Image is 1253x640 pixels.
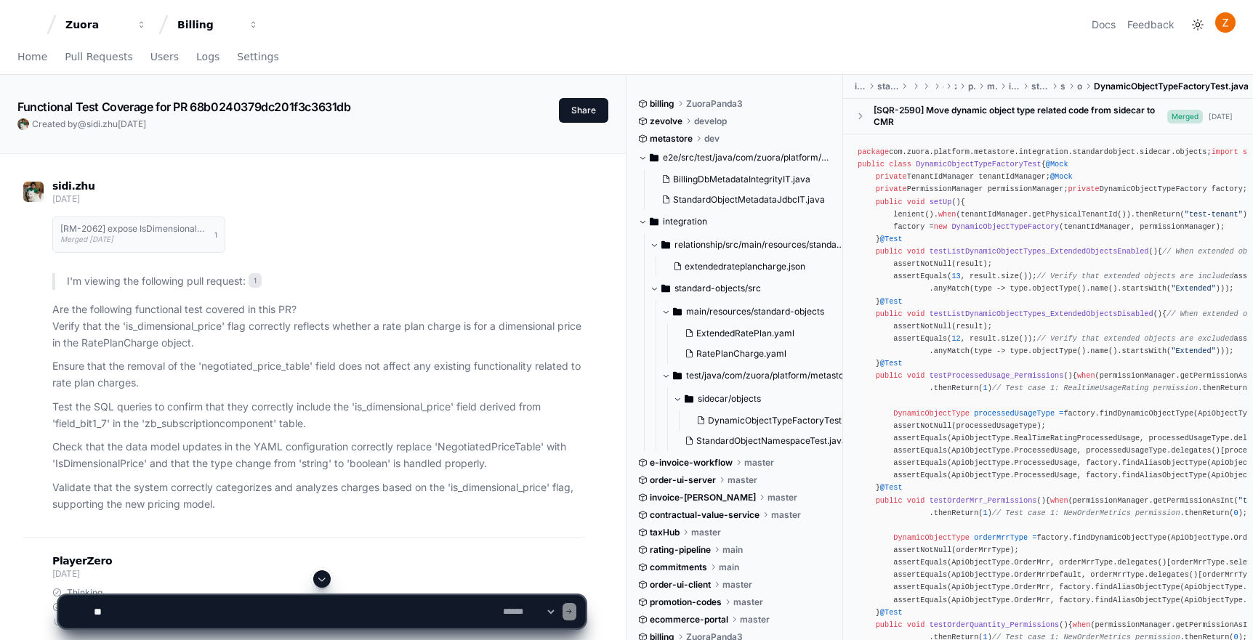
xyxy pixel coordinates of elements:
span: Merged [1167,110,1203,123]
button: StandardObjectNamespaceTest.java [679,431,858,451]
span: 0 [1234,509,1238,517]
span: @ [78,118,86,129]
span: Created by [32,118,146,130]
span: StandardObjectMetadataJdbcIT.java [673,194,825,206]
span: Logs [196,52,219,61]
span: extendedrateplancharge.json [685,261,805,272]
div: Zuora [65,17,128,32]
span: master [767,492,797,503]
span: when [938,210,956,219]
span: metastore [650,133,693,145]
span: 1 [983,384,988,392]
span: public [876,247,903,256]
span: 1 [214,229,217,240]
a: Users [150,41,179,74]
span: "Extended" [1171,284,1216,293]
button: DynamicObjectTypeFactoryTest.java [690,410,861,431]
div: [DATE] [1209,111,1233,122]
button: BillingDbMetadataIntegrityIT.java [656,169,825,190]
span: when [1050,496,1068,505]
span: = [1032,533,1036,542]
span: class [889,160,911,169]
span: taxHub [650,527,680,538]
span: e-invoice-workflow [650,457,733,469]
p: Validate that the system correctly categorizes and analyzes charges based on the 'is_dimensional_... [52,479,585,513]
span: testListDynamicObjectTypes_ExtendedObjectsEnabled [930,247,1149,256]
span: relationship/src/main/resources/standard-relationship [674,239,844,251]
span: invoice-[PERSON_NAME] [650,492,756,503]
span: setUp [930,198,952,206]
img: ACg8ocLA55ukTjT6Y4QERDYsSmPVW-tLPKI6gdXIPfrlojDoEsnjqQ=s96-c [1215,12,1236,33]
span: Merged [DATE] [60,235,113,243]
span: = [1059,409,1063,418]
span: public [876,309,903,318]
button: Feedback [1127,17,1175,32]
span: @Test [880,235,903,243]
span: main [719,562,739,573]
span: () [951,198,960,206]
span: commitments [650,562,707,573]
span: test/java/com/zuora/platform/metastore/integration/standardobject [686,370,855,381]
svg: Directory [673,303,682,320]
span: Users [150,52,179,61]
span: package [858,147,889,156]
span: sidecar [1060,81,1065,92]
svg: Directory [685,390,693,408]
span: sidi.zhu [52,180,95,192]
span: objects [1077,81,1082,92]
span: zuora [954,81,956,92]
span: Settings [237,52,278,61]
img: ACg8ocLG_LSDOp7uAivCyQqIxj1Ef0G8caL3PxUxK52DC0_DO42UYdCW=s96-c [23,182,44,202]
span: [DATE] [52,568,79,579]
app-text-character-animate: Functional Test Coverage for PR 68b0240379dc201f3c3631db [17,100,351,114]
button: integration [638,210,832,233]
span: @Mock [1046,160,1068,169]
span: RatePlanCharge.yaml [696,348,786,360]
p: Ensure that the removal of the 'negotiated_price_table' field does not affect any existing functi... [52,358,585,392]
span: 12 [951,334,960,343]
h1: [RM-2062] expose IsDimensionalPrice in RatePlanCharge object (#234) [60,224,207,233]
span: when [1077,371,1095,380]
span: testListDynamicObjectTypes_ExtendedObjectsDisabled [930,309,1153,318]
span: // Test case 1: NewOrderMetrics permission [992,509,1180,517]
svg: Directory [661,236,670,254]
p: Test the SQL queries to confirm that they correctly include the 'is_dimensional_price' field deri... [52,399,585,432]
span: @Test [880,297,903,306]
span: // Test case 1: RealtimeUsageRating permission [992,384,1198,392]
span: billing [650,98,674,110]
svg: Directory [650,149,658,166]
span: DynamicObjectTypeFactoryTest.java [708,415,861,426]
span: order-ui-server [650,474,716,486]
span: @Mock [1050,172,1073,181]
span: 1 [983,509,988,517]
span: Home [17,52,47,61]
span: master [771,509,801,521]
p: Check that the data model updates in the YAML configuration correctly replace 'NegotiatedPriceTab... [52,439,585,472]
iframe: Open customer support [1206,592,1246,631]
button: RatePlanCharge.yaml [679,344,847,364]
button: test/java/com/zuora/platform/metastore/integration/standardobject [661,364,855,387]
span: master [691,527,721,538]
button: extendedrateplancharge.json [667,256,835,277]
span: DynamicObjectTypeFactoryTest [916,160,1042,169]
button: standard-objects/src [650,277,844,300]
span: void [907,247,925,256]
button: relationship/src/main/resources/standard-relationship [650,233,844,256]
span: main/resources/standard-objects [686,306,824,317]
span: sidi.zhu [86,118,118,129]
span: integration [1009,81,1020,92]
span: () [1148,247,1157,256]
span: 13 [951,272,960,280]
span: [DATE] [118,118,146,129]
span: dev [704,133,720,145]
a: Home [17,41,47,74]
span: orderMrrType [974,533,1028,542]
span: testProcessedUsage_Permissions [930,371,1064,380]
span: new [934,222,947,231]
button: Billing [172,12,265,38]
span: integration [855,81,866,92]
span: DynamicObjectType [893,409,970,418]
span: @Test [880,483,903,492]
span: void [907,496,925,505]
span: master [744,457,774,469]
